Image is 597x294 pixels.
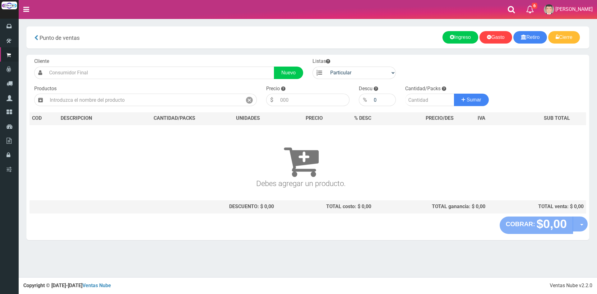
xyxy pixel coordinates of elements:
[39,35,80,41] span: Punto de ventas
[555,6,593,12] span: [PERSON_NAME]
[2,2,17,9] img: Logo grande
[376,203,485,210] div: TOTAL ganancia: $ 0,00
[371,94,396,106] input: 000
[266,94,277,106] div: $
[306,115,323,122] span: PRECIO
[58,112,129,125] th: DES
[34,58,49,65] label: Cliente
[359,94,371,106] div: %
[548,31,580,44] a: Cierre
[490,203,584,210] div: TOTAL venta: $ 0,00
[359,85,373,92] label: Descu
[478,115,485,121] span: IVA
[32,134,570,188] h3: Debes agregar un producto.
[405,94,454,106] input: Cantidad
[354,115,371,121] span: % DESC
[46,67,274,79] input: Consumidor Final
[442,31,478,44] a: Ingreso
[454,94,489,106] button: Sumar
[544,115,570,122] span: SUB TOTAL
[312,58,330,65] label: Listas
[506,221,535,227] strong: COBRAR:
[279,203,372,210] div: TOTAL costo: $ 0,00
[34,85,57,92] label: Productos
[129,112,220,125] th: CANTIDAD/PACKS
[550,282,592,289] div: Ventas Nube v2.2.0
[405,85,441,92] label: Cantidad/Packs
[479,31,512,44] a: Gasto
[266,85,280,92] label: Precio
[500,217,573,234] button: COBRAR: $0,00
[70,115,92,121] span: CRIPCION
[23,282,111,288] strong: Copyright © [DATE]-[DATE]
[47,94,242,106] input: Introduzca el nombre del producto
[532,3,537,9] span: 6
[132,203,274,210] div: DESCUENTO: $ 0,00
[536,217,567,231] strong: $0,00
[277,94,349,106] input: 000
[82,282,111,288] a: Ventas Nube
[544,4,554,15] img: User Image
[274,67,303,79] a: Nuevo
[513,31,547,44] a: Retiro
[426,115,454,121] span: PRECIO/DES
[220,112,276,125] th: UNIDADES
[467,97,481,102] span: Sumar
[30,112,58,125] th: COD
